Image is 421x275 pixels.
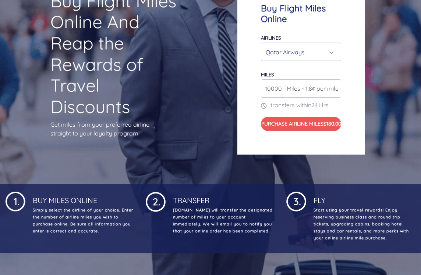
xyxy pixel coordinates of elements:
img: 1 [146,190,166,212]
p: [DOMAIN_NAME] will transfer the designated number of miles to your account immediately. We will e... [171,207,275,235]
button: Purchase Airline Miles$180.00 [261,117,341,131]
h4: Transfer [171,190,275,205]
label: Airlines [261,35,281,41]
p: transfers within [261,101,341,109]
label: miles [261,72,274,77]
div: Qatar Airways [266,45,332,59]
p: Simply select the airline of your choice. Enter the number of airline miles you wish to purchase ... [31,207,135,235]
img: 1 [286,190,306,211]
h4: Fly [312,190,415,205]
span: Miles - 1.8¢ per mile [283,84,339,93]
p: Start using your travel rewards! Enjoy reserving business class and round trip tickets, upgrading... [312,207,415,242]
h4: Buy Miles Online [31,190,135,205]
p: Get miles from your preferred airline straight to your loyalty program [50,120,184,138]
span: 24 Hrs [311,101,329,109]
span: $180.00 [323,120,341,127]
h4: Buy Flight Miles Online [261,3,341,24]
img: 1 [6,190,25,211]
button: Qatar Airways [261,43,341,61]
